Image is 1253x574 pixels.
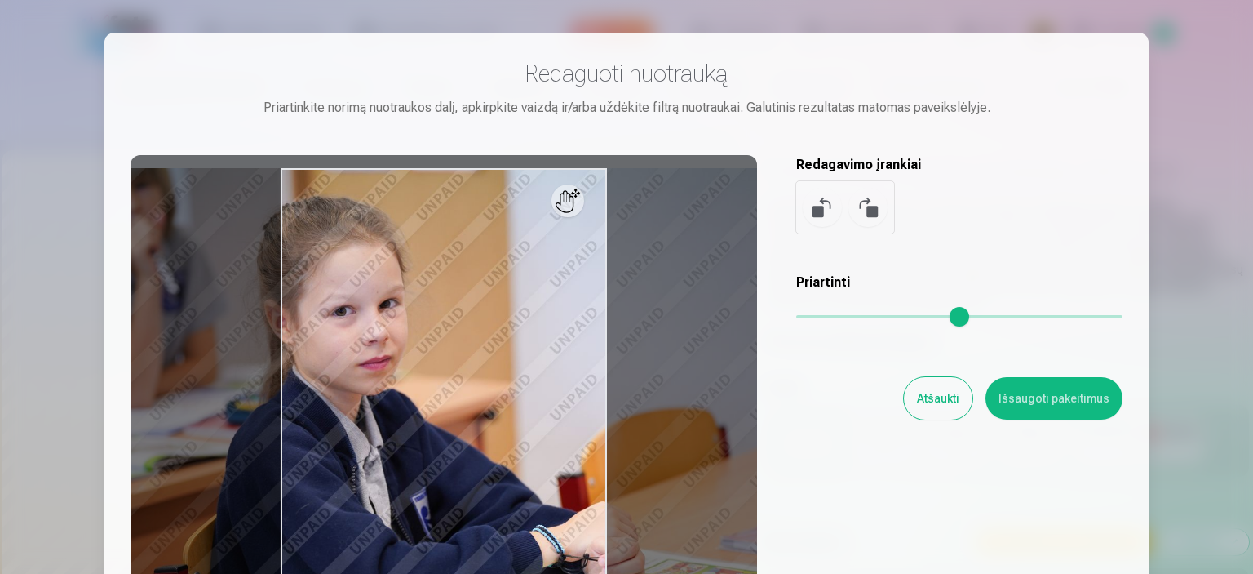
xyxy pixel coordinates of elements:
h3: Redaguoti nuotrauką [131,59,1122,88]
div: Priartinkite norimą nuotraukos dalį, apkirpkite vaizdą ir/arba uždėkite filtrą nuotraukai. Galuti... [131,98,1122,118]
h5: Redagavimo įrankiai [796,155,1122,175]
h5: Priartinti [796,273,1122,292]
button: Išsaugoti pakeitimus [985,377,1122,420]
button: Atšaukti [904,377,972,420]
